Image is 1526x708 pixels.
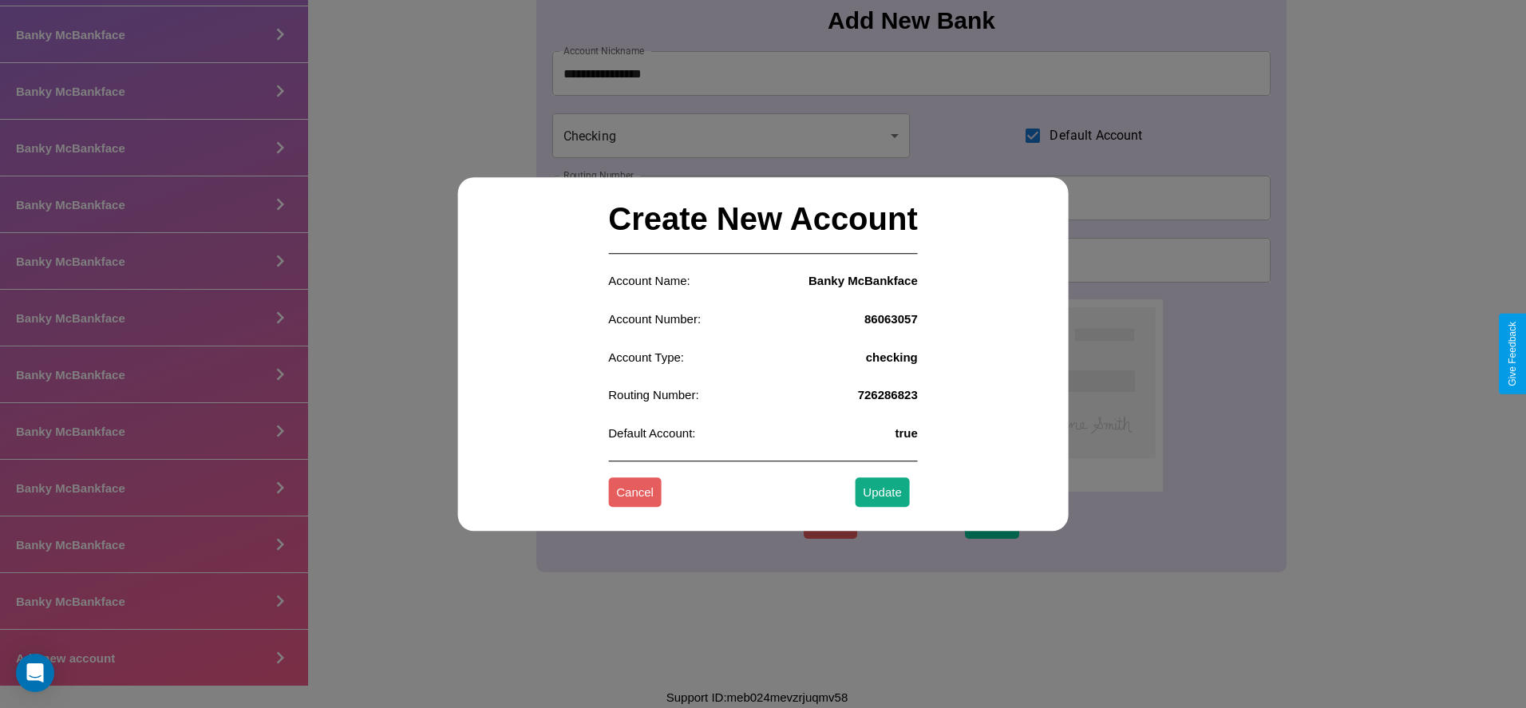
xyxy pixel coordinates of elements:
p: Account Type: [608,346,684,368]
h4: 726286823 [858,389,918,402]
p: Account Name: [608,271,690,292]
p: Default Account: [608,422,695,444]
div: Open Intercom Messenger [16,654,54,692]
p: Account Number: [608,308,701,330]
button: Update [855,477,909,507]
h4: checking [866,350,918,364]
h4: true [895,426,917,440]
h4: Banky McBankface [808,275,918,288]
button: Cancel [608,477,662,507]
p: Routing Number: [608,385,698,406]
div: Give Feedback [1507,322,1518,386]
h4: 86063057 [864,312,918,326]
h2: Create New Account [608,185,918,254]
